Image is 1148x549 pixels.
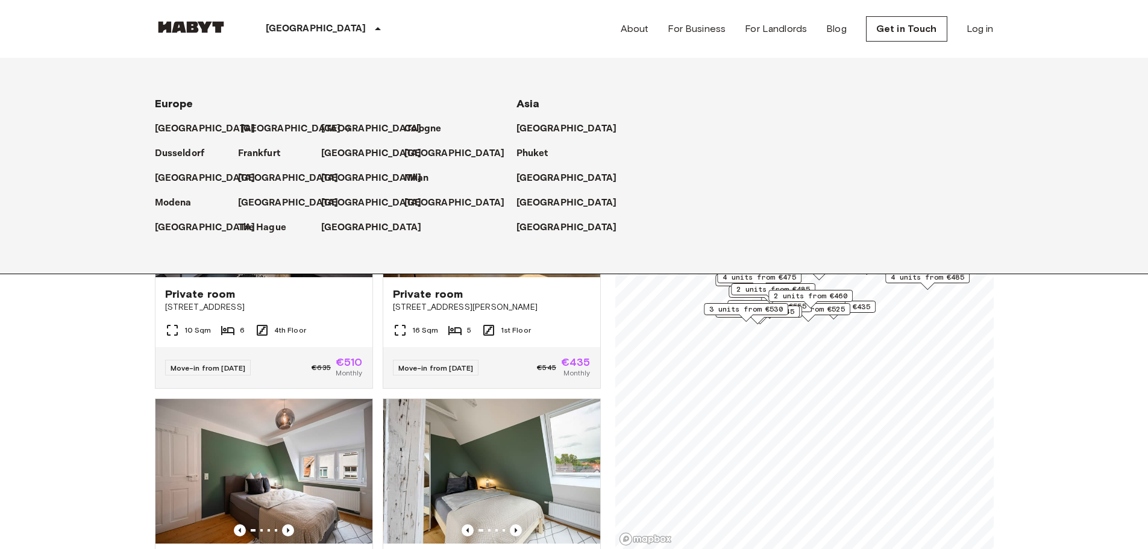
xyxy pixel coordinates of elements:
span: [STREET_ADDRESS][PERSON_NAME] [393,301,591,313]
p: [GEOGRAPHIC_DATA] [516,171,617,186]
a: [GEOGRAPHIC_DATA] [321,171,434,186]
p: [GEOGRAPHIC_DATA] [404,146,505,161]
span: Private room [165,287,236,301]
span: 3 units from €530 [709,304,783,315]
p: [GEOGRAPHIC_DATA] [155,171,256,186]
a: [GEOGRAPHIC_DATA] [238,196,351,210]
span: Monthly [563,368,590,378]
a: [GEOGRAPHIC_DATA] [240,122,353,136]
div: Map marker [885,271,970,290]
a: Mapbox logo [619,532,672,546]
a: [GEOGRAPHIC_DATA] [155,122,268,136]
p: [GEOGRAPHIC_DATA] [321,171,422,186]
p: Dusseldorf [155,146,205,161]
div: Map marker [731,283,815,302]
a: [GEOGRAPHIC_DATA] [404,146,517,161]
a: [GEOGRAPHIC_DATA] [516,171,629,186]
div: Map marker [704,303,788,322]
a: Cologne [404,122,454,136]
span: Move-in from [DATE] [398,363,474,372]
a: [GEOGRAPHIC_DATA] [516,196,629,210]
p: [GEOGRAPHIC_DATA] [266,22,366,36]
button: Previous image [510,524,522,536]
span: €635 [312,362,331,373]
p: Milan [404,171,429,186]
span: 5 [467,325,471,336]
a: Blog [826,22,847,36]
a: [GEOGRAPHIC_DATA] [155,171,268,186]
a: Modena [155,196,204,210]
p: Phuket [516,146,548,161]
a: [GEOGRAPHIC_DATA] [321,146,434,161]
a: [GEOGRAPHIC_DATA] [155,221,268,235]
div: Map marker [766,303,850,322]
a: [GEOGRAPHIC_DATA] [516,221,629,235]
p: Modena [155,196,192,210]
a: The Hague [238,221,298,235]
span: 4th Floor [274,325,306,336]
span: 6 [240,325,245,336]
div: Map marker [768,290,853,309]
a: [GEOGRAPHIC_DATA] [516,122,629,136]
span: 4 units from €485 [891,272,964,283]
p: The Hague [238,221,286,235]
span: 4 units from €475 [723,272,796,283]
p: [GEOGRAPHIC_DATA] [321,146,422,161]
p: [GEOGRAPHIC_DATA] [516,122,617,136]
p: [GEOGRAPHIC_DATA] [238,196,339,210]
a: For Landlords [745,22,807,36]
button: Previous image [282,524,294,536]
a: Milan [404,171,441,186]
span: 2 units from €525 [771,304,845,315]
img: Habyt [155,21,227,33]
span: 1st Floor [501,325,531,336]
p: [GEOGRAPHIC_DATA] [404,196,505,210]
div: Map marker [715,306,800,324]
p: Cologne [404,122,442,136]
p: [GEOGRAPHIC_DATA] [321,122,422,136]
a: Frankfurt [238,146,292,161]
div: Map marker [727,300,812,319]
button: Previous image [462,524,474,536]
a: [GEOGRAPHIC_DATA] [321,122,434,136]
span: €510 [336,357,363,368]
div: Map marker [715,274,800,293]
a: [GEOGRAPHIC_DATA] [404,196,517,210]
span: Private room [393,287,463,301]
div: Map marker [729,286,813,304]
p: [GEOGRAPHIC_DATA] [516,196,617,210]
span: 16 Sqm [412,325,439,336]
a: Phuket [516,146,560,161]
a: [GEOGRAPHIC_DATA] [238,171,351,186]
p: [GEOGRAPHIC_DATA] [516,221,617,235]
span: 5 units from €435 [797,301,870,312]
p: [GEOGRAPHIC_DATA] [240,122,341,136]
img: Marketing picture of unit DE-09-014-003-04HF [383,399,600,544]
span: Europe [155,97,193,110]
span: €435 [561,357,591,368]
a: Get in Touch [866,16,947,42]
a: For Business [668,22,726,36]
a: Log in [967,22,994,36]
p: [GEOGRAPHIC_DATA] [321,196,422,210]
span: €545 [537,362,556,373]
span: 10 Sqm [184,325,212,336]
button: Previous image [234,524,246,536]
a: [GEOGRAPHIC_DATA] [321,221,434,235]
p: [GEOGRAPHIC_DATA] [321,221,422,235]
p: [GEOGRAPHIC_DATA] [155,221,256,235]
p: [GEOGRAPHIC_DATA] [238,171,339,186]
span: 1 units from €445 [721,306,794,317]
p: Frankfurt [238,146,280,161]
img: Marketing picture of unit DE-09-014-003-02HF [155,399,372,544]
a: About [621,22,649,36]
span: Move-in from [DATE] [171,363,246,372]
div: Map marker [718,306,802,324]
div: Map marker [717,271,801,290]
span: 2 units from €485 [736,284,810,295]
span: Monthly [336,368,362,378]
a: [GEOGRAPHIC_DATA] [321,196,434,210]
p: [GEOGRAPHIC_DATA] [155,122,256,136]
span: 2 units from €460 [774,290,847,301]
a: Dusseldorf [155,146,217,161]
